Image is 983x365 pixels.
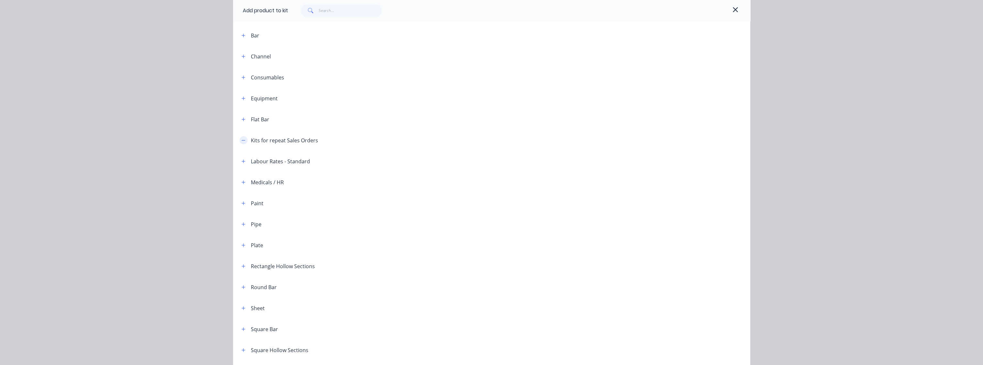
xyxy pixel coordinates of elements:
[251,53,271,60] div: Channel
[251,137,318,144] div: Kits for repeat Sales Orders
[251,74,284,81] div: Consumables
[251,325,278,333] div: Square Bar
[251,241,263,249] div: Plate
[251,199,263,207] div: Paint
[251,178,284,186] div: Medicals / HR
[251,157,310,165] div: Labour Rates - Standard
[243,7,288,15] div: Add product to kit
[251,262,315,270] div: Rectangle Hollow Sections
[251,220,262,228] div: Pipe
[251,304,265,312] div: Sheet
[251,95,278,102] div: Equipment
[251,32,259,39] div: Bar
[251,346,308,354] div: Square Hollow Sections
[251,116,269,123] div: Flat Bar
[319,4,382,17] input: Search...
[251,283,277,291] div: Round Bar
